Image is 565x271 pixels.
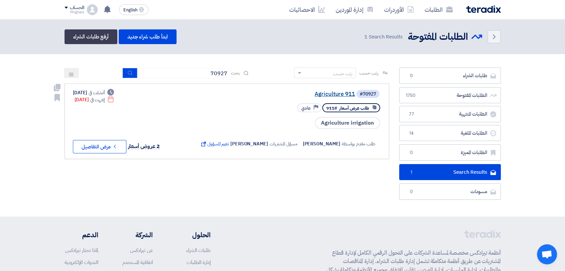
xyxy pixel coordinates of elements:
[399,183,501,200] a: مسودات0
[200,140,229,147] span: تغيير المسؤول
[137,68,231,78] input: ابحث بعنوان أو رقم الطلب
[330,2,379,17] a: إدارة الموردين
[70,5,84,11] div: الحساب
[364,33,403,41] span: Search Results
[333,70,352,77] div: رتب حسب
[87,4,98,15] img: profile_test.png
[123,8,137,12] span: English
[399,106,501,122] a: الطلبات المنتهية77
[408,130,416,137] span: 14
[466,5,501,13] img: Teradix logo
[65,259,98,266] a: الندوات الإلكترونية
[408,30,468,43] h2: الطلبات المفتوحة
[128,142,160,150] span: 2 عروض أسعار
[399,164,501,180] a: Search Results1
[231,70,240,77] span: بحث
[342,140,375,147] span: طلب مقدم بواسطة
[399,125,501,141] a: الطلبات الملغية14
[359,70,378,77] span: رتب حسب
[73,89,114,96] div: [DATE]
[119,4,148,15] button: English
[230,140,268,147] span: [PERSON_NAME]
[399,87,501,104] a: الطلبات المفتوحة1750
[315,117,380,129] span: Agriculture irrigation
[408,92,416,99] span: 1750
[269,140,298,147] span: مسؤل المشتريات
[118,230,153,240] li: الشركة
[408,149,416,156] span: 0
[284,2,330,17] a: الاحصائيات
[122,259,153,266] a: اتفاقية المستخدم
[301,105,311,111] span: عادي
[399,67,501,84] a: طلبات الشراء0
[130,247,153,254] a: عن تيرادكس
[408,169,416,176] span: 1
[537,244,557,264] a: Open chat
[65,10,84,14] div: Mirghani
[326,105,337,111] span: #911
[119,29,177,44] a: ابدأ طلب شراء جديد
[408,73,416,79] span: 0
[399,144,501,161] a: الطلبات المميزة0
[90,96,105,103] span: إنتهت في
[379,2,419,17] a: الأوردرات
[65,230,98,240] li: الدعم
[364,33,367,40] span: 1
[339,105,369,111] span: طلب عرض أسعار
[65,247,98,254] a: لماذا تختار تيرادكس
[187,259,211,266] a: إدارة الطلبات
[173,230,211,240] li: الحلول
[186,247,211,254] a: طلبات الشراء
[408,188,416,195] span: 0
[65,29,117,44] a: أرفع طلبات الشراء
[89,89,105,96] span: أنشئت في
[408,111,416,118] span: 77
[75,96,114,103] div: [DATE]
[303,140,341,147] span: [PERSON_NAME]
[360,92,376,97] div: #70927
[221,91,355,97] a: Agriculture 911
[73,140,126,153] button: عرض التفاصيل
[419,2,458,17] a: الطلبات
